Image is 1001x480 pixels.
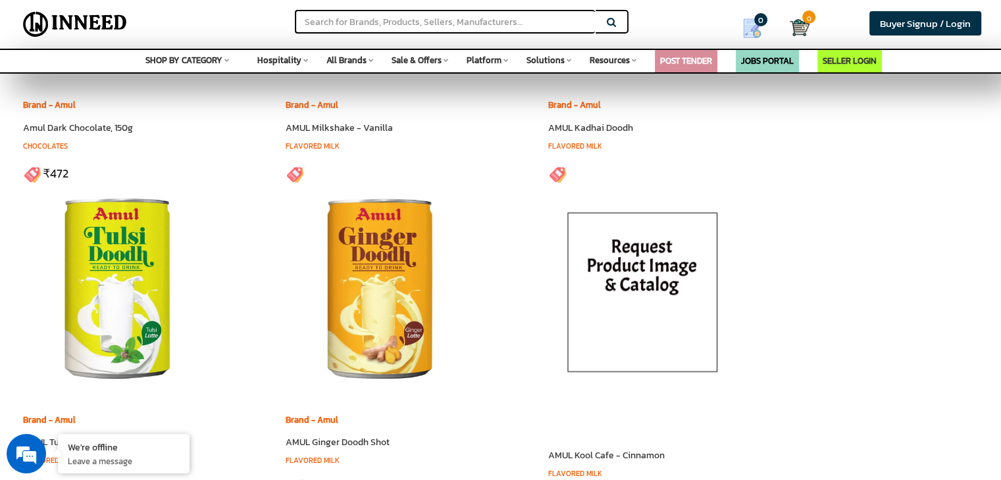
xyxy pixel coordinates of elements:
a: Brand - Amul [548,99,601,111]
img: inneed-price-tag.png [286,164,305,183]
a: Flavored Milk [286,455,340,466]
span: Hospitality [257,54,301,66]
input: Search for Brands, Products, Sellers, Manufacturers... [295,10,595,34]
a: AMUL Kadhai Doodh [548,121,633,135]
span: Solutions [526,54,565,66]
a: SELLER LOGIN [823,55,877,67]
span: 0 [802,11,815,24]
a: Brand - Amul [23,414,76,426]
img: 74855-large_default.jpg [288,197,472,381]
img: Cart [790,18,809,37]
a: Buyer Signup / Login [869,11,981,36]
a: Flavored Milk [548,468,602,479]
span: All Brands [326,54,367,66]
em: Driven by SalesIQ [103,317,167,326]
img: Show My Quotes [742,18,762,38]
img: inneed-price-tag.png [548,164,568,183]
a: Flavored Milk [286,141,340,151]
div: We're offline [68,441,180,453]
a: AMUL Milkshake - Vanilla [286,121,393,135]
a: Brand - Amul [286,99,338,111]
span: SHOP BY CATEGORY [145,54,222,66]
a: Chocolates [23,141,68,151]
ins: 472 [50,165,68,182]
a: AMUL Ginger Doodh Shot [286,435,390,449]
a: JOBS PORTAL [741,55,794,67]
a: Flavored Milk [548,141,602,151]
a: Brand - Amul [286,414,338,426]
img: logo_Zg8I0qSkbAqR2WFHt3p6CTuqpyXMFPubPcD2OT02zFN43Cy9FUNNG3NEPhM_Q1qe_.png [22,79,55,86]
img: Inneed.Market [18,8,132,41]
img: 74854-large_default.jpg [25,197,209,381]
span: Buyer Signup / Login [880,16,971,31]
a: Cart 0 [790,13,800,42]
span: Sale & Offers [392,54,442,66]
a: Brand - Amul [23,99,76,111]
span: Resources [590,54,630,66]
textarea: Type your message and click 'Submit' [7,331,251,377]
img: inneed-image-na.png [550,197,734,394]
a: POST TENDER [660,55,712,67]
span: ₹ [43,165,50,182]
div: Minimize live chat window [216,7,247,38]
img: inneed-price-tag.png [23,164,43,183]
span: We are offline. Please leave us a message. [28,152,230,285]
img: salesiqlogo_leal7QplfZFryJ6FIlVepeu7OftD7mt8q6exU6-34PB8prfIgodN67KcxXM9Y7JQ_.png [91,318,100,325]
a: Flavored Milk [23,455,77,466]
p: Leave a message [68,455,180,467]
a: my Quotes 0 [725,13,790,43]
span: 0 [754,13,767,26]
a: Amul Dark Chocolate, 150g [23,121,133,135]
a: AMUL Kool Cafe - Cinnamon [548,448,665,462]
span: Platform [467,54,501,66]
div: Leave a message [68,74,221,91]
em: Submit [193,377,239,395]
